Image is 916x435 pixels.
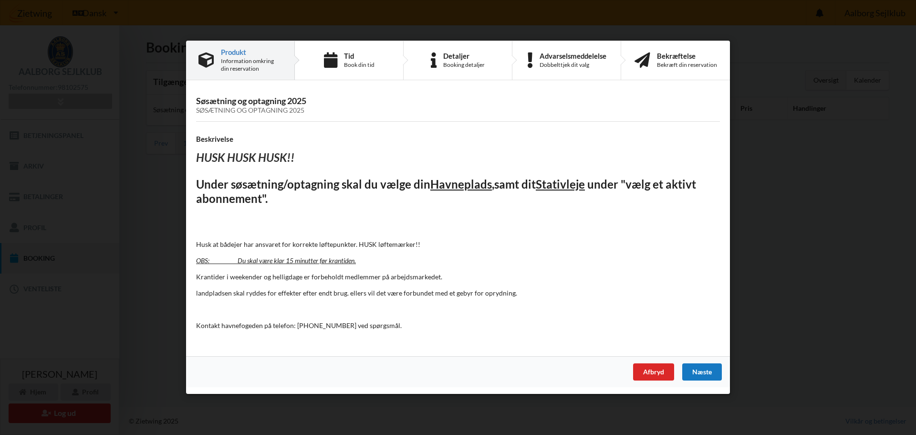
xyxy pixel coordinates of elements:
[196,321,720,330] p: Kontakt havnefogeden på telefon: [PHONE_NUMBER] ved spørgsmål.
[344,52,375,60] div: Tid
[443,61,485,69] div: Booking detaljer
[633,364,674,381] div: Afbryd
[682,364,722,381] div: Næste
[540,61,606,69] div: Dobbelttjek dit valg
[196,151,294,165] i: HUSK HUSK HUSK!!
[443,52,485,60] div: Detaljer
[657,61,717,69] div: Bekræft din reservation
[492,177,494,191] u: ,
[196,135,720,144] h4: Beskrivelse
[344,61,375,69] div: Book din tid
[196,107,720,115] div: Søsætning og optagning 2025
[196,95,720,115] h3: Søsætning og optagning 2025
[196,256,356,265] u: OBS: Du skal være klar 15 minutter før krantiden.
[657,52,717,60] div: Bekræftelse
[221,48,282,56] div: Produkt
[430,177,492,191] u: Havneplads
[196,240,720,249] p: Husk at bådejer har ansvaret for korrekte løftepunkter. HUSK løftemærker!!
[196,288,720,298] p: landpladsen skal ryddes for effekter efter endt brug. ellers vil det være forbundet med et gebyr ...
[540,52,606,60] div: Advarselsmeddelelse
[536,177,585,191] u: Stativleje
[196,272,720,282] p: Krantider i weekender og helligdage er forbeholdt medlemmer på arbejdsmarkedet.
[221,57,282,73] div: Information omkring din reservation
[196,177,720,207] h2: Under søsætning/optagning skal du vælge din samt dit under "vælg et aktivt abonnement".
